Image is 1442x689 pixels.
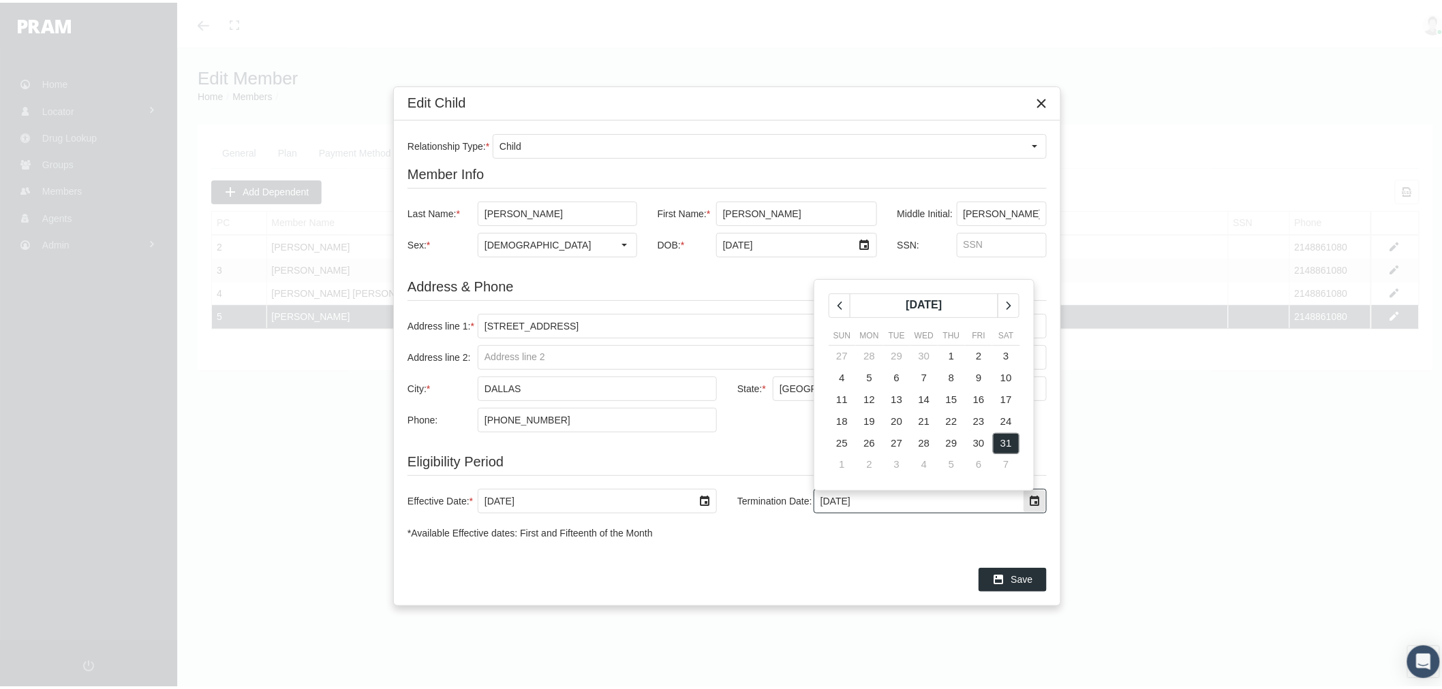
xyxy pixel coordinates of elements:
td: Friday, January 6, 2040 [965,451,992,473]
span: 16 [973,391,985,402]
table: Calendar [828,326,1020,474]
td: Sunday, January 1, 2040 [829,451,856,473]
th: Sat [992,326,1019,343]
td: Thursday, December 15, 2039 [938,387,965,408]
td: Saturday, January 7, 2040 [992,451,1019,473]
span: 21 [919,413,930,424]
span: 30 [919,347,930,359]
td: Thursday, December 1, 2039 [938,343,965,365]
th: Fri [965,326,992,343]
td: Wednesday, January 4, 2040 [910,451,938,473]
td: Monday, December 12, 2039 [856,387,883,408]
div: Edit Child [408,91,466,110]
span: 22 [946,413,957,424]
span: 28 [919,434,930,446]
span: 7 [921,369,927,381]
th: Wed [910,326,938,343]
span: 18 [836,413,848,424]
td: Friday, December 9, 2039 [965,365,992,387]
td: Friday, December 2, 2039 [965,343,992,365]
td: Wednesday, December 28, 2039 [910,430,938,451]
td: Thursday, January 5, 2040 [938,451,965,473]
span: 15 [946,391,957,402]
th: Tue [883,326,910,343]
span: 2 [976,347,981,359]
span: City: [408,381,427,391]
span: 17 [1000,391,1012,402]
span: First Name: [658,206,707,217]
a: chevronright [998,291,1019,315]
span: 3 [1003,347,1009,359]
td: Tuesday, December 6, 2039 [883,365,910,387]
td: Thursday, December 8, 2039 [938,365,965,387]
span: 4 [921,455,927,467]
div: Select [853,231,876,254]
td: Saturday, December 24, 2039 [992,408,1019,430]
td: Sunday, December 4, 2039 [829,365,856,387]
span: 27 [891,434,903,446]
td: Tuesday, December 20, 2039 [883,408,910,430]
td: Friday, December 16, 2039 [965,387,992,408]
td: Friday, December 23, 2039 [965,408,992,430]
span: 29 [946,434,957,446]
span: 1 [839,455,844,467]
span: Member Info [408,164,484,179]
td: Tuesday, November 29, 2039 [883,343,910,365]
td: Monday, December 19, 2039 [856,408,883,430]
span: Effective Date: [408,493,470,504]
th: Sun [829,326,856,343]
span: 1 [949,347,954,359]
span: SSN: [898,237,920,248]
div: Select [693,487,716,510]
td: Saturday, December 3, 2039 [992,343,1019,365]
td: Monday, January 2, 2040 [856,451,883,473]
a: chevronleft [829,291,850,315]
span: Save [1011,571,1033,582]
span: 29 [891,347,903,359]
span: 7 [1003,455,1009,467]
td: Saturday, December 17, 2039 [992,387,1019,408]
span: [DATE] [906,296,942,308]
span: 19 [863,413,875,424]
span: Address line 2: [408,349,471,360]
span: Phone: [408,412,438,423]
td: Wednesday, November 30, 2039 [910,343,938,365]
span: DOB: [658,237,681,248]
span: 28 [863,347,875,359]
td: Tuesday, December 27, 2039 [883,430,910,451]
div: Open Intercom Messenger [1407,643,1440,675]
span: 5 [867,369,872,381]
td: Sunday, December 18, 2039 [829,408,856,430]
span: 6 [894,369,900,381]
span: 26 [863,434,875,446]
div: Close [1029,89,1054,113]
span: Relationship Type: [408,138,486,149]
td: Thursday, December 22, 2039 [938,408,965,430]
div: Select [613,231,636,254]
span: Termination Date: [737,493,812,504]
span: Middle Initial: [898,206,953,217]
td: Wednesday, December 7, 2039 [910,365,938,387]
span: 14 [919,391,930,402]
span: Eligibility Period [408,451,504,466]
span: 8 [949,369,954,381]
div: Save [979,565,1047,589]
span: 2 [867,455,872,467]
div: Select [1023,132,1046,155]
td: Sunday, December 11, 2039 [829,387,856,408]
td: Wednesday, December 14, 2039 [910,387,938,408]
span: 20 [891,413,903,424]
span: 24 [1000,413,1012,424]
span: 4 [839,369,844,381]
span: 10 [1000,369,1012,381]
span: 5 [949,455,954,467]
span: Address & Phone [408,276,514,291]
span: 30 [973,434,985,446]
span: 3 [894,455,900,467]
th: Thu [938,326,965,343]
td: Sunday, November 27, 2039 [829,343,856,365]
span: State: [737,381,763,391]
div: *Available Effective dates: First and Fifteenth of the Month [408,524,1047,537]
span: 6 [976,455,981,467]
td: Friday, December 30, 2039 [965,430,992,451]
